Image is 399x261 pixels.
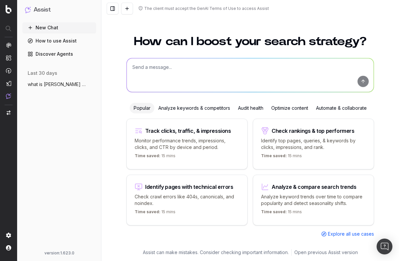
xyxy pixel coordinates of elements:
div: Automate & collaborate [312,103,371,113]
span: Time saved: [135,153,160,158]
button: Assist [25,5,93,14]
img: Assist [6,93,11,99]
button: New Chat [22,22,96,33]
img: Setting [6,233,11,238]
span: Time saved: [135,209,160,214]
span: Explore all use cases [328,231,374,237]
a: Discover Agents [22,49,96,59]
p: Monitor performance trends, impressions, clicks, and CTR by device and period. [135,137,239,151]
a: Open previous Assist version [294,249,358,256]
h1: How can I boost your search strategy? [126,36,374,47]
p: 15 mins [261,209,302,217]
img: Studio [6,81,11,86]
p: Assist can make mistakes. Consider checking important information. [143,249,289,256]
span: last 30 days [28,70,57,76]
img: Switch project [7,110,11,115]
img: Activation [6,68,11,73]
div: Audit health [234,103,267,113]
span: Time saved: [261,153,287,158]
img: Intelligence [6,55,11,61]
img: Botify logo [6,5,12,14]
a: Explore all use cases [321,231,374,237]
p: 15 mins [261,153,302,161]
div: version: 1.623.0 [25,250,93,256]
p: Identify top pages, queries, & keywords by clicks, impressions, and rank. [261,137,366,151]
p: Check crawl errors like 404s, canonicals, and noindex. [135,193,239,207]
img: My account [6,245,11,250]
div: Track clicks, traffic, & impressions [145,128,231,133]
a: How to use Assist [22,36,96,46]
span: what is [PERSON_NAME] share of voice for mexi [28,81,86,88]
p: Analyze keyword trends over time to compare popularity and detect seasonality shifts. [261,193,366,207]
div: Optimize content [267,103,312,113]
span: Time saved: [261,209,287,214]
p: 15 mins [135,209,175,217]
img: Assist [25,7,31,13]
button: what is [PERSON_NAME] share of voice for mexi [22,79,96,90]
div: The client must accept the GenAI Terms of Use to access Assist [144,6,269,11]
p: 15 mins [135,153,175,161]
div: Check rankings & top performers [272,128,355,133]
div: Identify pages with technical errors [145,184,233,189]
h1: Assist [34,5,51,14]
div: Open Intercom Messenger [377,239,392,254]
img: Analytics [6,43,11,48]
div: Analyze keywords & competitors [154,103,234,113]
div: Analyze & compare search trends [272,184,357,189]
div: Popular [130,103,154,113]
